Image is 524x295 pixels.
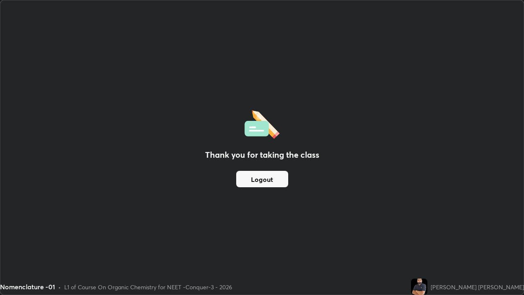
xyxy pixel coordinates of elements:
button: Logout [236,171,288,187]
div: • [58,283,61,291]
img: offlineFeedback.1438e8b3.svg [244,108,280,139]
div: [PERSON_NAME] [PERSON_NAME] [431,283,524,291]
h2: Thank you for taking the class [205,149,319,161]
div: L1 of Course On Organic Chemistry for NEET -Conquer-3 - 2026 [64,283,232,291]
img: 573870bdf5f84befacbc5ccc64f4209c.jpg [411,279,427,295]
